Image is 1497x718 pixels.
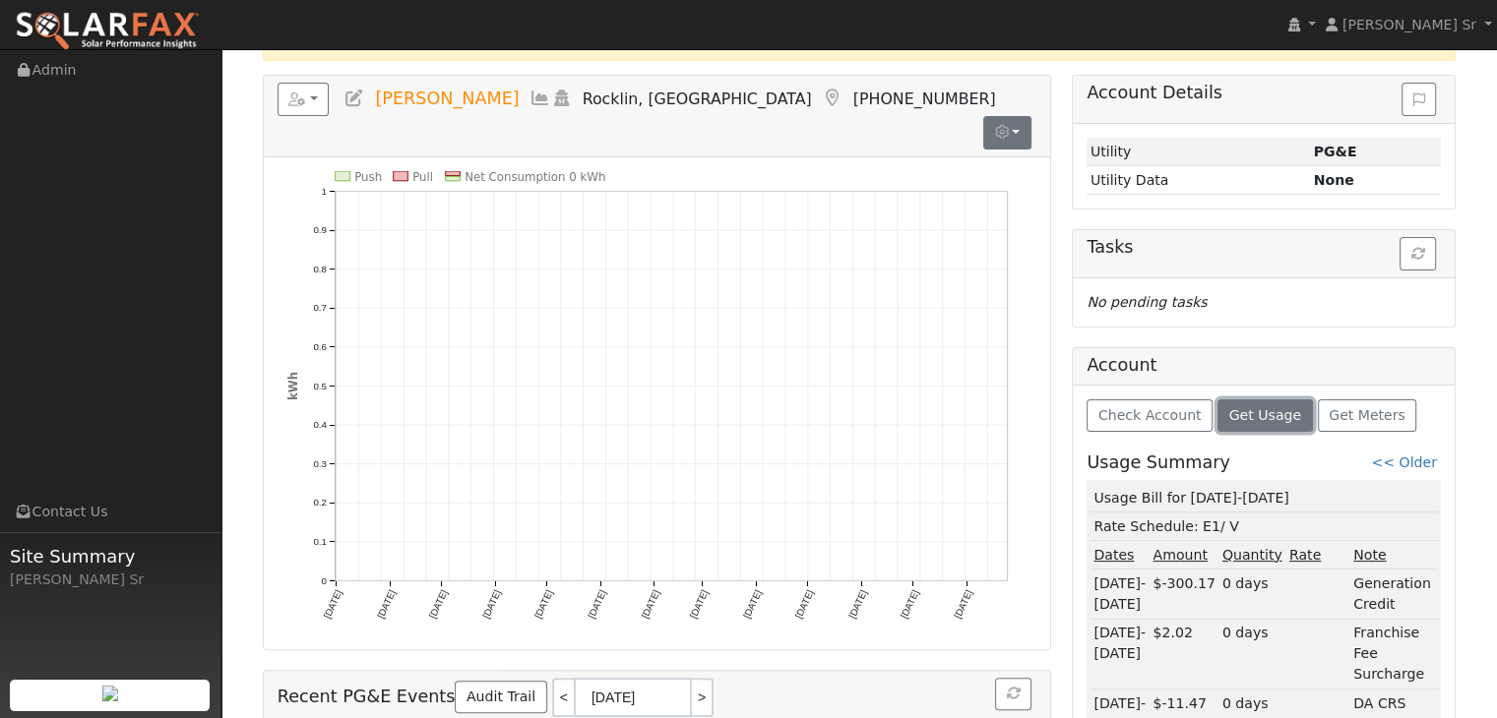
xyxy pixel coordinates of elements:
[1098,407,1202,423] span: Check Account
[1087,138,1310,166] td: Utility
[1087,355,1156,375] h5: Account
[853,90,996,108] span: [PHONE_NUMBER]
[1402,83,1436,116] button: Issue History
[822,89,843,108] a: Map
[1150,569,1218,619] td: $-300.17
[952,588,974,620] text: [DATE]
[1087,166,1310,195] td: Utility Data
[412,169,433,183] text: Pull
[375,89,519,108] span: [PERSON_NAME]
[692,678,714,717] a: >
[1222,693,1282,714] div: 0 days
[531,588,554,620] text: [DATE]
[1091,484,1438,512] td: Usage Bill for [DATE]-[DATE]
[1314,172,1354,188] strong: None
[1229,407,1301,423] span: Get Usage
[1087,399,1213,433] button: Check Account
[313,497,327,508] text: 0.2
[793,588,816,620] text: [DATE]
[1400,237,1436,270] button: Refresh
[899,588,921,620] text: [DATE]
[995,678,1031,711] button: Refresh
[1153,547,1207,563] u: Amount
[10,543,211,569] span: Site Summary
[1318,399,1417,433] button: Get Meters
[639,588,661,620] text: [DATE]
[455,681,546,714] a: Audit Trail
[1091,619,1150,688] td: [DATE]-[DATE]
[1150,619,1218,688] td: $2.02
[321,574,327,585] text: 0
[313,419,327,430] text: 0.4
[1222,573,1282,594] div: 0 days
[1342,17,1476,32] span: [PERSON_NAME] Sr
[687,588,710,620] text: [DATE]
[321,588,343,620] text: [DATE]
[1087,237,1441,258] h5: Tasks
[278,678,1036,717] h5: Recent PG&E Events
[1222,547,1282,563] u: Quantity
[846,588,869,620] text: [DATE]
[1289,547,1321,563] u: Rate
[313,536,327,547] text: 0.1
[375,588,398,620] text: [DATE]
[1087,452,1229,473] h5: Usage Summary
[1371,454,1436,470] a: << Older
[321,185,326,196] text: 1
[741,588,764,620] text: [DATE]
[1353,547,1386,563] u: Note
[10,569,211,590] div: [PERSON_NAME] Sr
[530,89,551,108] a: Multi-Series Graph
[313,224,327,235] text: 0.9
[1091,569,1150,619] td: [DATE]-[DATE]
[465,169,605,183] text: Net Consumption 0 kWh
[1350,569,1438,619] td: Generation Credit
[1087,294,1207,310] i: No pending tasks
[1222,623,1282,643] div: 0 days
[313,457,327,468] text: 0.3
[1314,144,1357,159] strong: ID: 17230782, authorized: 08/27/25
[583,90,812,108] span: Rocklin, [GEOGRAPHIC_DATA]
[1350,619,1438,688] td: Franchise Fee Surcharge
[552,678,574,717] a: <
[354,169,382,183] text: Push
[1329,407,1405,423] span: Get Meters
[313,341,327,352] text: 0.6
[15,11,200,52] img: SolarFax
[285,372,299,400] text: kWh
[551,89,573,108] a: Login As (last Never)
[586,588,608,620] text: [DATE]
[1091,512,1438,541] td: Rate Schedule: E1
[1087,83,1441,103] h5: Account Details
[343,89,365,108] a: Edit User (36312)
[1220,518,1239,534] span: / V
[313,302,327,313] text: 0.7
[1217,399,1313,433] button: Get Usage
[426,588,449,620] text: [DATE]
[313,263,327,273] text: 0.8
[1093,547,1134,563] u: Dates
[480,588,503,620] text: [DATE]
[102,686,118,701] img: retrieve
[313,380,327,390] text: 0.5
